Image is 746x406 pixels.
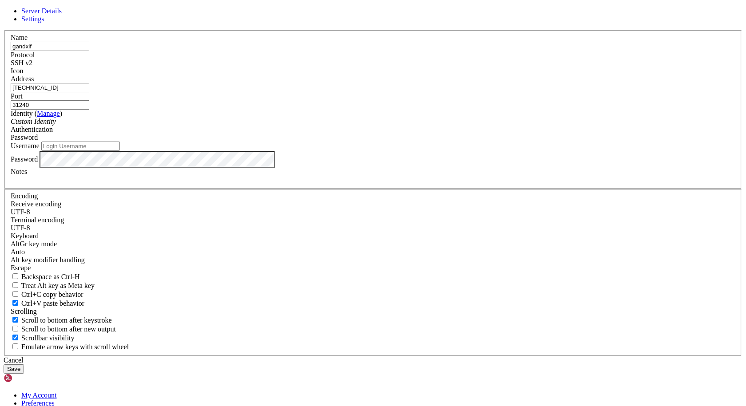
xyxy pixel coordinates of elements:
[11,75,34,83] label: Address
[37,110,60,117] a: Manage
[11,300,84,307] label: Ctrl+V pastes if true, sends ^V to host if false. Ctrl+Shift+V sends ^V to host if true, pastes i...
[41,142,120,151] input: Login Username
[11,256,85,264] label: Controls how the Alt key is handled. Escape: Send an ESC prefix. 8-Bit: Add 128 to the typed char...
[21,325,116,333] span: Scroll to bottom after new output
[11,51,35,59] label: Protocol
[11,126,53,133] label: Authentication
[11,291,83,298] label: Ctrl-C copies if true, send ^C to host if false. Ctrl-Shift-C sends ^C to host if true, copies if...
[11,134,735,142] div: Password
[11,110,62,117] label: Identity
[12,317,18,323] input: Scroll to bottom after keystroke
[11,134,38,141] span: Password
[12,282,18,288] input: Treat Alt key as Meta key
[11,100,89,110] input: Port Number
[11,118,56,125] i: Custom Identity
[11,142,40,150] label: Username
[11,59,32,67] span: SSH v2
[35,110,62,117] span: ( )
[12,291,18,297] input: Ctrl+C copy behavior
[11,240,57,248] label: Set the expected encoding for data received from the host. If the encodings do not match, visual ...
[11,307,37,315] label: Scrolling
[11,92,23,100] label: Port
[11,34,28,41] label: Name
[11,168,27,175] label: Notes
[11,273,80,280] label: If true, the backspace should send BS ('\x08', aka ^H). Otherwise the backspace key should send '...
[12,335,18,340] input: Scrollbar visibility
[11,248,735,256] div: Auto
[12,326,18,331] input: Scroll to bottom after new output
[11,216,64,224] label: The default terminal encoding. ISO-2022 enables character map translations (like graphics maps). ...
[21,273,80,280] span: Backspace as Ctrl-H
[12,273,18,279] input: Backspace as Ctrl-H
[21,291,83,298] span: Ctrl+C copy behavior
[11,59,735,67] div: SSH v2
[11,232,39,240] label: Keyboard
[11,208,30,216] span: UTF-8
[21,316,112,324] span: Scroll to bottom after keystroke
[4,374,55,382] img: Shellngn
[11,83,89,92] input: Host Name or IP
[11,224,735,232] div: UTF-8
[4,364,24,374] button: Save
[21,300,84,307] span: Ctrl+V paste behavior
[11,264,31,272] span: Escape
[11,192,38,200] label: Encoding
[11,208,735,216] div: UTF-8
[21,334,75,342] span: Scrollbar visibility
[11,334,75,342] label: The vertical scrollbar mode.
[11,224,30,232] span: UTF-8
[21,391,57,399] a: My Account
[4,356,742,364] div: Cancel
[11,200,61,208] label: Set the expected encoding for data received from the host. If the encodings do not match, visual ...
[21,7,62,15] a: Server Details
[11,248,25,256] span: Auto
[11,343,129,351] label: When using the alternative screen buffer, and DECCKM (Application Cursor Keys) is active, mouse w...
[11,118,735,126] div: Custom Identity
[11,155,38,162] label: Password
[21,282,95,289] span: Treat Alt key as Meta key
[12,343,18,349] input: Emulate arrow keys with scroll wheel
[21,15,44,23] a: Settings
[12,300,18,306] input: Ctrl+V paste behavior
[11,316,112,324] label: Whether to scroll to the bottom on any keystroke.
[11,325,116,333] label: Scroll to bottom after new output.
[11,67,23,75] label: Icon
[11,282,95,289] label: Whether the Alt key acts as a Meta key or as a distinct Alt key.
[11,264,735,272] div: Escape
[21,343,129,351] span: Emulate arrow keys with scroll wheel
[11,42,89,51] input: Server Name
